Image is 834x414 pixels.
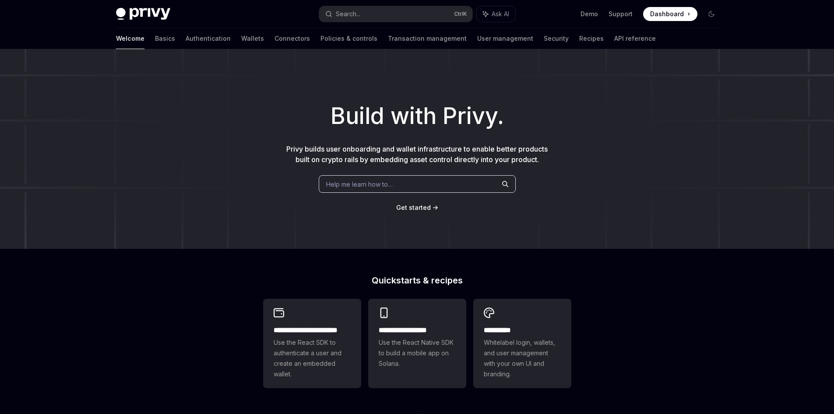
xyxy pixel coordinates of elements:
a: Wallets [241,28,264,49]
a: Dashboard [643,7,697,21]
a: Welcome [116,28,144,49]
span: Get started [396,204,431,211]
h2: Quickstarts & recipes [263,276,571,285]
a: API reference [614,28,656,49]
a: **** *****Whitelabel login, wallets, and user management with your own UI and branding. [473,299,571,388]
span: Help me learn how to… [326,180,393,189]
a: Policies & controls [320,28,377,49]
button: Search...CtrlK [319,6,472,22]
a: Get started [396,203,431,212]
a: **** **** **** ***Use the React Native SDK to build a mobile app on Solana. [368,299,466,388]
h1: Build with Privy. [14,99,820,133]
a: Recipes [579,28,604,49]
button: Toggle dark mode [704,7,718,21]
a: Connectors [274,28,310,49]
span: Privy builds user onboarding and wallet infrastructure to enable better products built on crypto ... [286,145,548,164]
a: Basics [155,28,175,49]
span: Dashboard [650,10,684,18]
button: Ask AI [477,6,515,22]
span: Ctrl K [454,11,467,18]
span: Use the React SDK to authenticate a user and create an embedded wallet. [274,337,351,379]
a: Security [544,28,569,49]
a: Transaction management [388,28,467,49]
a: User management [477,28,533,49]
span: Whitelabel login, wallets, and user management with your own UI and branding. [484,337,561,379]
a: Demo [581,10,598,18]
span: Ask AI [492,10,509,18]
a: Authentication [186,28,231,49]
span: Use the React Native SDK to build a mobile app on Solana. [379,337,456,369]
img: dark logo [116,8,170,20]
a: Support [609,10,633,18]
div: Search... [336,9,360,19]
